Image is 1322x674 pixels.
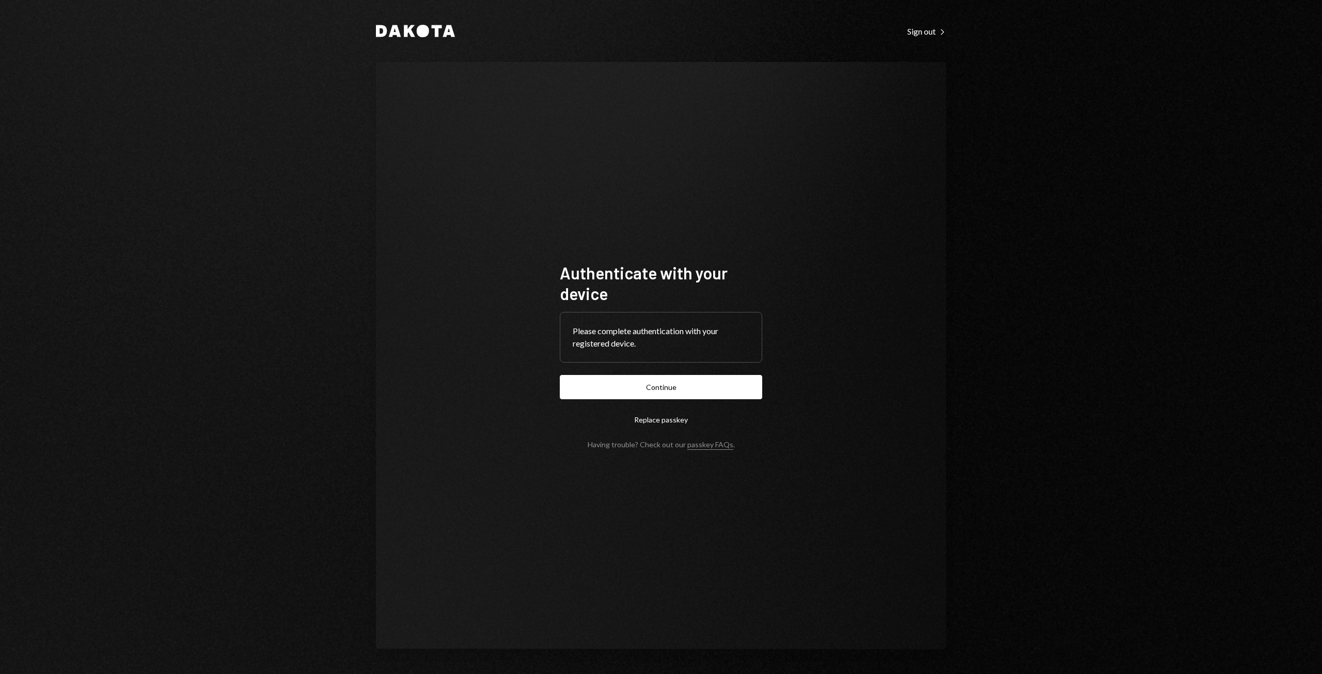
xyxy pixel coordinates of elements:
a: passkey FAQs [687,440,733,450]
div: Please complete authentication with your registered device. [573,325,749,350]
button: Replace passkey [560,407,762,432]
div: Sign out [907,26,946,37]
h1: Authenticate with your device [560,262,762,304]
button: Continue [560,375,762,399]
div: Having trouble? Check out our . [588,440,735,449]
a: Sign out [907,25,946,37]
